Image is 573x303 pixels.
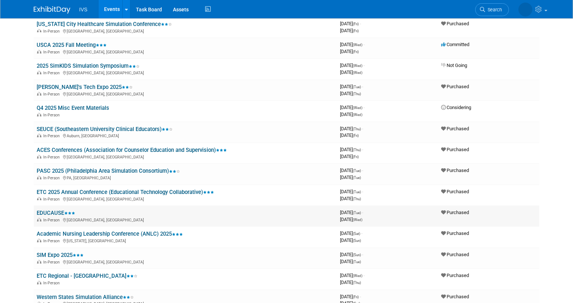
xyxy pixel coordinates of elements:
[340,28,359,33] span: [DATE]
[37,175,334,180] div: PA, [GEOGRAPHIC_DATA]
[20,42,26,48] img: tab_domain_overview_orange.svg
[362,189,363,194] span: -
[37,84,133,90] a: [PERSON_NAME]'s Tech Expo 2025
[353,22,359,26] span: (Fri)
[340,132,359,138] span: [DATE]
[79,7,88,12] span: IVS
[37,49,334,55] div: [GEOGRAPHIC_DATA], [GEOGRAPHIC_DATA]
[37,63,140,69] a: 2025 SimKIDS Simulation Symposium
[43,281,62,285] span: In-Person
[475,3,509,16] a: Search
[360,21,361,26] span: -
[37,113,41,116] img: In-Person Event
[37,294,134,300] a: Western States Simulation Alliance
[441,42,469,47] span: Committed
[353,50,359,54] span: (Fri)
[37,217,334,222] div: [GEOGRAPHIC_DATA], [GEOGRAPHIC_DATA]
[441,231,469,236] span: Purchased
[37,71,41,74] img: In-Person Event
[43,176,62,180] span: In-Person
[362,210,363,215] span: -
[340,259,361,264] span: [DATE]
[353,113,362,117] span: (Wed)
[353,239,361,243] span: (Sun)
[441,147,469,152] span: Purchased
[353,85,361,89] span: (Tue)
[12,12,18,18] img: logo_orange.svg
[37,252,84,258] a: SIM Expo 2025
[353,43,362,47] span: (Wed)
[340,126,363,131] span: [DATE]
[353,127,361,131] span: (Thu)
[441,294,469,299] span: Purchased
[441,252,469,257] span: Purchased
[43,71,62,75] span: In-Person
[353,64,362,68] span: (Wed)
[37,273,137,279] a: ETC Regional - [GEOGRAPHIC_DATA]
[37,176,41,179] img: In-Person Event
[353,281,361,285] span: (Thu)
[340,210,363,215] span: [DATE]
[37,134,41,137] img: In-Person Event
[340,154,359,159] span: [DATE]
[353,71,362,75] span: (Wed)
[340,196,361,201] span: [DATE]
[360,294,361,299] span: -
[37,196,334,202] div: [GEOGRAPHIC_DATA], [GEOGRAPHIC_DATA]
[340,168,363,173] span: [DATE]
[340,63,365,68] span: [DATE]
[353,106,362,110] span: (Wed)
[353,92,361,96] span: (Thu)
[353,169,361,173] span: (Tue)
[37,132,334,138] div: Auburn, [GEOGRAPHIC_DATA]
[340,84,363,89] span: [DATE]
[12,19,18,25] img: website_grey.svg
[37,91,334,97] div: [GEOGRAPHIC_DATA], [GEOGRAPHIC_DATA]
[340,237,361,243] span: [DATE]
[362,126,363,131] span: -
[43,155,62,160] span: In-Person
[441,168,469,173] span: Purchased
[37,29,41,33] img: In-Person Event
[363,105,365,110] span: -
[340,189,363,194] span: [DATE]
[340,105,365,110] span: [DATE]
[340,294,361,299] span: [DATE]
[37,147,227,153] a: ACES Conferences (Association for Counselor Education and Supervision)
[340,175,361,180] span: [DATE]
[441,126,469,131] span: Purchased
[353,148,361,152] span: (Thu)
[353,155,359,159] span: (Fri)
[340,252,363,257] span: [DATE]
[340,21,361,26] span: [DATE]
[363,63,365,68] span: -
[441,210,469,215] span: Purchased
[353,211,361,215] span: (Tue)
[340,42,365,47] span: [DATE]
[43,50,62,55] span: In-Person
[362,84,363,89] span: -
[37,42,107,48] a: USCA 2025 Fall Meeting
[43,113,62,117] span: In-Person
[73,42,79,48] img: tab_keywords_by_traffic_grey.svg
[518,3,532,16] img: Christa Berg
[37,231,183,237] a: Academic Nursing Leadership Conference (ANLC) 2025
[43,92,62,97] span: In-Person
[37,154,334,160] div: [GEOGRAPHIC_DATA], [GEOGRAPHIC_DATA]
[441,273,469,278] span: Purchased
[37,92,41,96] img: In-Person Event
[340,273,365,278] span: [DATE]
[28,43,66,48] div: Domain Overview
[362,147,363,152] span: -
[37,239,41,242] img: In-Person Event
[21,12,36,18] div: v 4.0.25
[340,231,362,236] span: [DATE]
[363,42,365,47] span: -
[19,19,81,25] div: Domain: [DOMAIN_NAME]
[362,252,363,257] span: -
[37,218,41,221] img: In-Person Event
[81,43,123,48] div: Keywords by Traffic
[362,168,363,173] span: -
[353,218,362,222] span: (Wed)
[361,231,362,236] span: -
